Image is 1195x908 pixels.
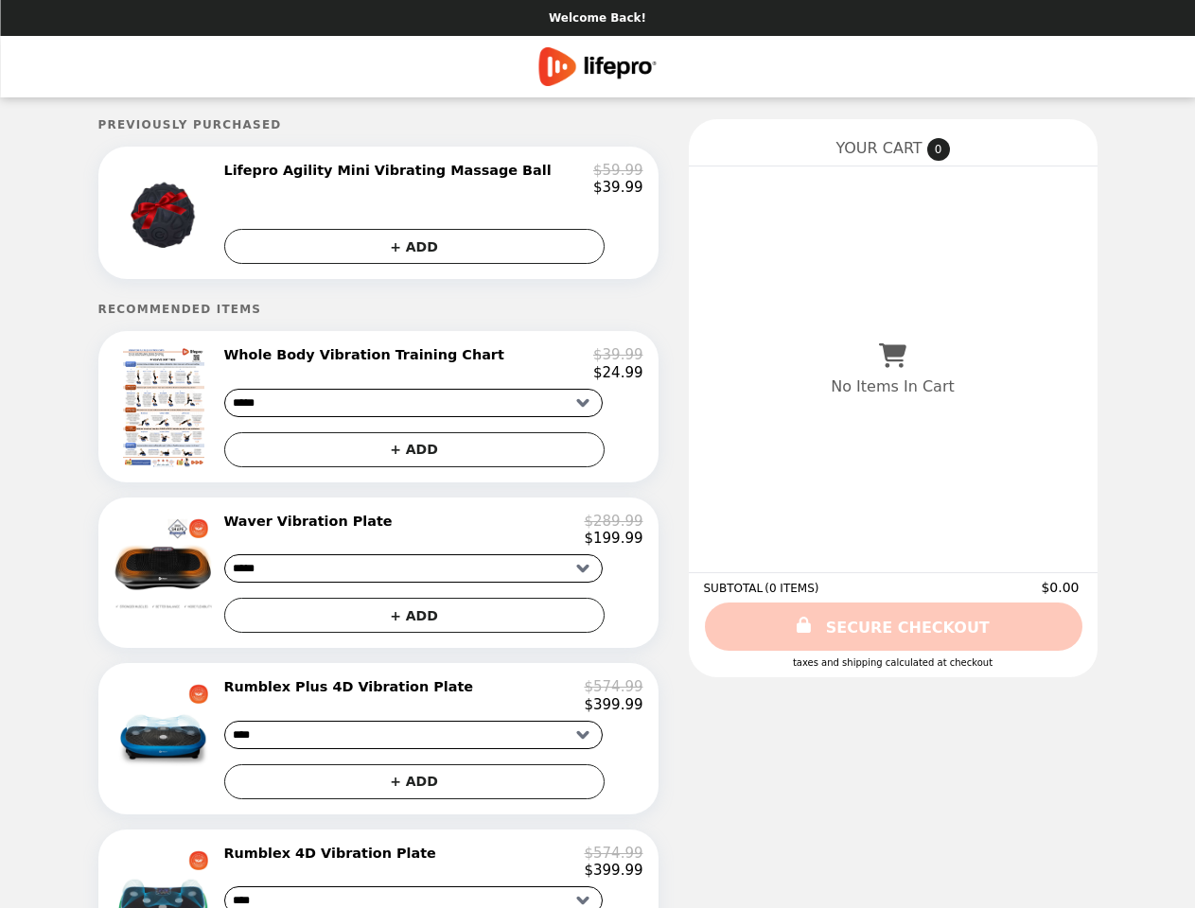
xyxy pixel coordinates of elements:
p: $574.99 [584,845,642,862]
span: YOUR CART [835,139,922,157]
p: No Items In Cart [831,377,954,395]
p: $574.99 [584,678,642,695]
span: 0 [927,138,950,161]
select: Select a product variant [224,554,603,583]
button: + ADD [224,764,605,799]
select: Select a product variant [224,389,603,417]
div: Taxes and Shipping calculated at checkout [704,657,1082,668]
p: $59.99 [593,162,643,179]
span: $0.00 [1041,580,1081,595]
img: Brand Logo [538,47,657,86]
button: + ADD [224,432,605,467]
span: SUBTOTAL [704,582,765,595]
h5: Recommended Items [98,303,659,316]
button: + ADD [224,598,605,633]
img: Rumblex Plus 4D Vibration Plate [111,678,221,784]
img: Waver Vibration Plate [111,513,221,619]
h5: Previously Purchased [98,118,659,131]
p: $289.99 [584,513,642,530]
h2: Rumblex Plus 4D Vibration Plate [224,678,482,695]
p: $24.99 [593,364,643,381]
p: $399.99 [584,862,642,879]
span: ( 0 ITEMS ) [764,582,818,595]
p: $199.99 [584,530,642,547]
h2: Rumblex 4D Vibration Plate [224,845,444,862]
select: Select a product variant [224,721,603,749]
p: $39.99 [593,179,643,196]
button: + ADD [224,229,605,264]
h2: Whole Body Vibration Training Chart [224,346,512,363]
img: Whole Body Vibration Training Chart [123,346,208,466]
p: Welcome Back! [549,11,646,25]
h2: Waver Vibration Plate [224,513,400,530]
img: Lifepro Agility Mini Vibrating Massage Ball [113,162,220,264]
h2: Lifepro Agility Mini Vibrating Massage Ball [224,162,559,179]
p: $399.99 [584,696,642,713]
p: $39.99 [593,346,643,363]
